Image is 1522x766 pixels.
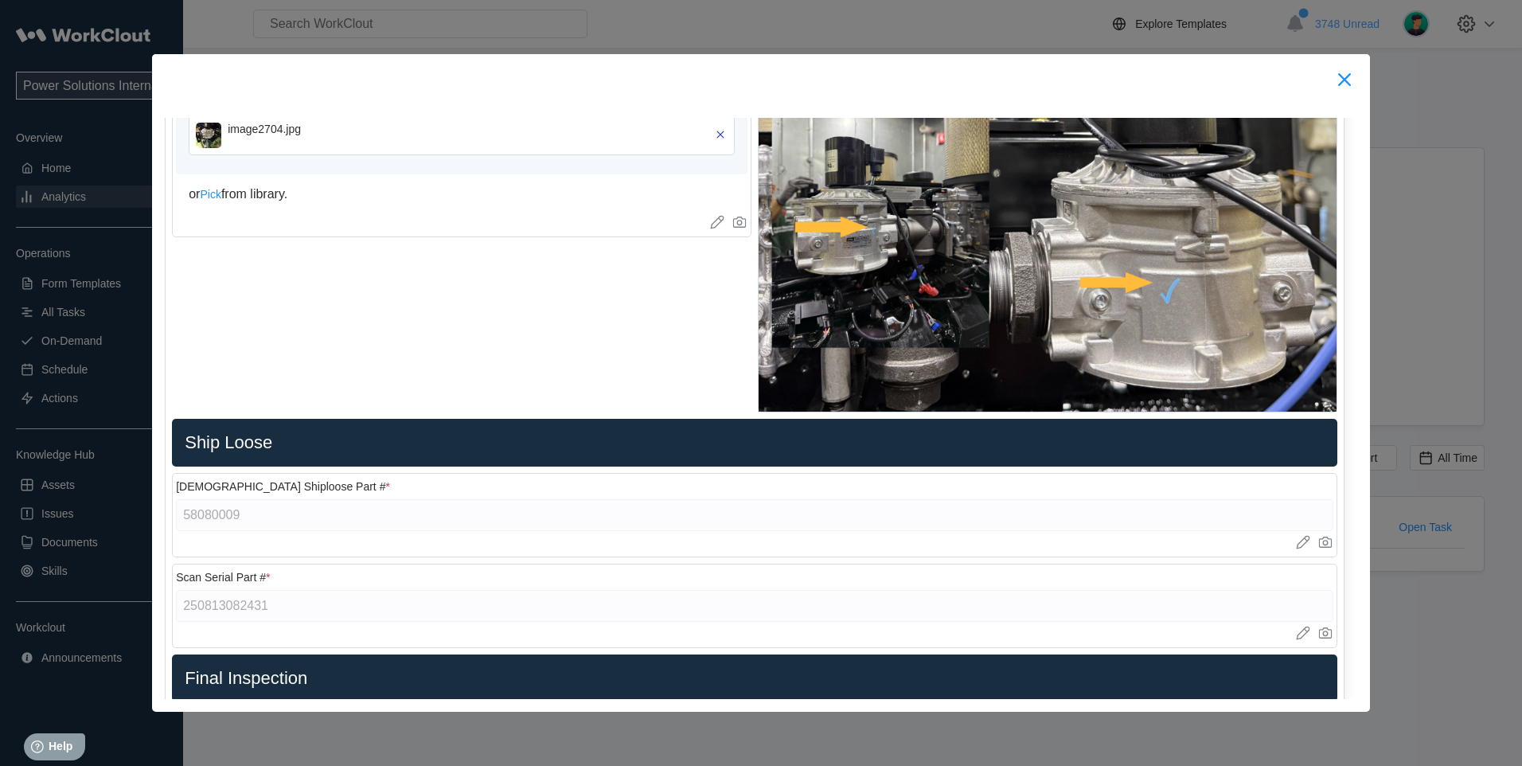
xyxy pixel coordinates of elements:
[176,480,390,493] div: [DEMOGRAPHIC_DATA] Shiploose Part #
[189,187,735,201] div: or from library.
[178,432,1331,454] h2: Ship Loose
[178,667,1331,690] h2: Final Inspection
[196,123,221,148] img: image2704.jpg
[176,590,1333,622] input: Type here... (specific format required)
[228,123,411,135] div: image2704.jpg
[176,499,1333,531] input: Type here... (specific format required)
[759,20,1337,412] img: Image44.jpg
[200,188,220,201] span: Pick
[176,571,270,584] div: Scan Serial Part #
